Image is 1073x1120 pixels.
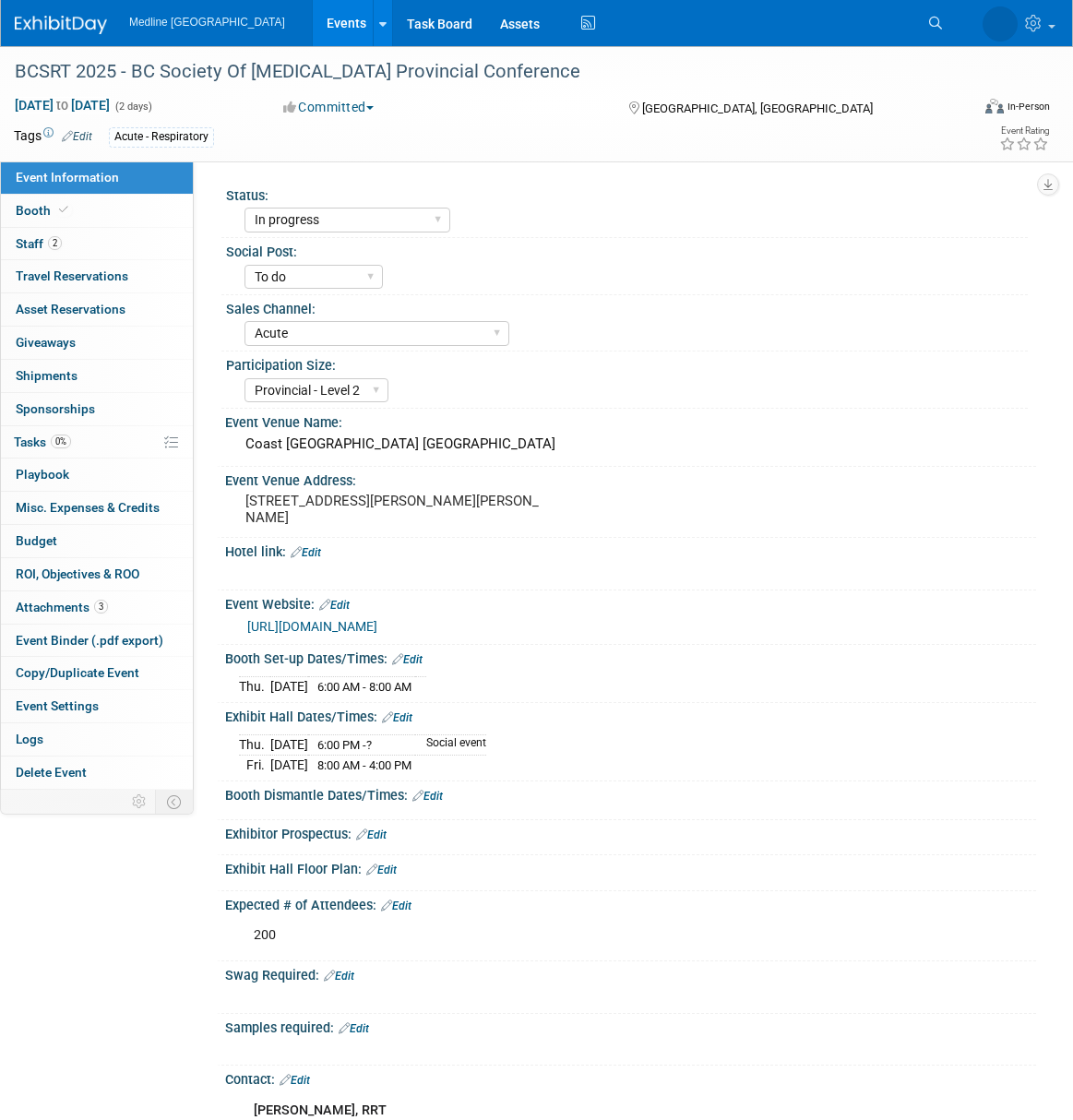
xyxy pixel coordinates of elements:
span: 2 [48,236,62,250]
div: Swag Required: [225,961,1036,985]
a: Misc. Expenses & Credits [1,492,193,524]
a: Edit [319,599,350,612]
td: Personalize Event Tab Strip [124,790,156,814]
button: Committed [277,98,381,116]
td: Social event [415,735,486,756]
div: Sales Channel: [226,295,1028,318]
div: Samples required: [225,1014,1036,1038]
div: Event Venue Address: [225,467,1036,490]
span: 6:00 PM - [317,738,372,752]
a: ROI, Objectives & ROO [1,558,193,590]
a: Shipments [1,360,193,392]
td: Fri. [239,755,270,774]
a: Staff2 [1,228,193,260]
img: Violet Buha [983,6,1018,42]
div: Acute - Respiratory [109,127,214,147]
span: Staff [16,236,62,251]
a: Logs [1,723,193,756]
div: Expected # of Attendees: [225,891,1036,915]
span: Shipments [16,368,77,383]
a: Edit [382,711,412,724]
a: Tasks0% [1,426,193,459]
b: [PERSON_NAME], RRT [254,1102,387,1118]
a: Travel Reservations [1,260,193,292]
span: Event Information [16,170,119,185]
span: Event Settings [16,698,99,713]
span: 6:00 AM - 8:00 AM [317,680,411,694]
a: [URL][DOMAIN_NAME] [247,619,377,634]
span: Booth [16,203,72,218]
a: Attachments3 [1,591,193,624]
a: Edit [62,130,92,143]
div: Coast [GEOGRAPHIC_DATA] [GEOGRAPHIC_DATA] [239,430,1022,459]
span: Travel Reservations [16,268,128,283]
span: to [54,98,71,113]
div: Exhibit Hall Dates/Times: [225,703,1036,727]
img: ExhibitDay [15,16,107,34]
div: Booth Dismantle Dates/Times: [225,781,1036,805]
a: Playbook [1,459,193,491]
a: Edit [324,970,354,983]
a: Edit [366,864,397,876]
span: [DATE] [DATE] [14,97,111,113]
td: Toggle Event Tabs [156,790,194,814]
span: Logs [16,732,43,746]
a: Edit [339,1022,369,1035]
a: Copy/Duplicate Event [1,657,193,689]
div: Exhibitor Prospectus: [225,820,1036,844]
div: Participation Size: [226,351,1028,375]
span: Medline [GEOGRAPHIC_DATA] [129,16,285,29]
div: Hotel link: [225,538,1036,562]
span: Copy/Duplicate Event [16,665,139,680]
span: (2 days) [113,101,152,113]
a: Edit [291,546,321,559]
div: Event Format [888,96,1050,124]
a: Event Settings [1,690,193,722]
div: Event Rating [999,126,1049,136]
span: ? [366,738,372,752]
a: Giveaways [1,327,193,359]
div: Social Post: [226,238,1028,261]
a: Edit [392,653,423,666]
a: Edit [412,790,443,803]
a: Edit [280,1074,310,1087]
a: Sponsorships [1,393,193,425]
a: Edit [356,828,387,841]
img: Format-Inperson.png [985,99,1004,113]
div: In-Person [1007,100,1050,113]
span: 3 [94,600,108,614]
td: [DATE] [270,755,308,774]
div: 200 [241,917,873,954]
span: Sponsorships [16,401,95,416]
span: [GEOGRAPHIC_DATA], [GEOGRAPHIC_DATA] [642,101,873,115]
span: Giveaways [16,335,76,350]
span: 0% [51,435,71,448]
a: Delete Event [1,757,193,789]
span: Delete Event [16,765,87,780]
span: Attachments [16,600,108,614]
a: Asset Reservations [1,293,193,326]
div: Event Venue Name: [225,409,1036,432]
span: Event Binder (.pdf export) [16,633,163,648]
div: BCSRT 2025 - BC Society Of [MEDICAL_DATA] Provincial Conference [8,55,948,89]
a: Budget [1,525,193,557]
span: 8:00 AM - 4:00 PM [317,758,411,772]
span: ROI, Objectives & ROO [16,566,139,581]
td: [DATE] [270,735,308,756]
div: Booth Set-up Dates/Times: [225,645,1036,669]
i: Booth reservation complete [59,205,68,215]
a: Event Information [1,161,193,194]
span: Tasks [14,435,71,449]
pre: [STREET_ADDRESS][PERSON_NAME][PERSON_NAME] [245,493,542,526]
a: Booth [1,195,193,227]
td: [DATE] [270,676,308,696]
td: Thu. [239,676,270,696]
div: Exhibit Hall Floor Plan: [225,855,1036,879]
span: Asset Reservations [16,302,125,316]
td: Thu. [239,735,270,756]
div: Contact: [225,1066,1036,1090]
span: Budget [16,533,57,548]
span: Misc. Expenses & Credits [16,500,160,515]
td: Tags [14,126,92,148]
div: Event Website: [225,590,1036,614]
